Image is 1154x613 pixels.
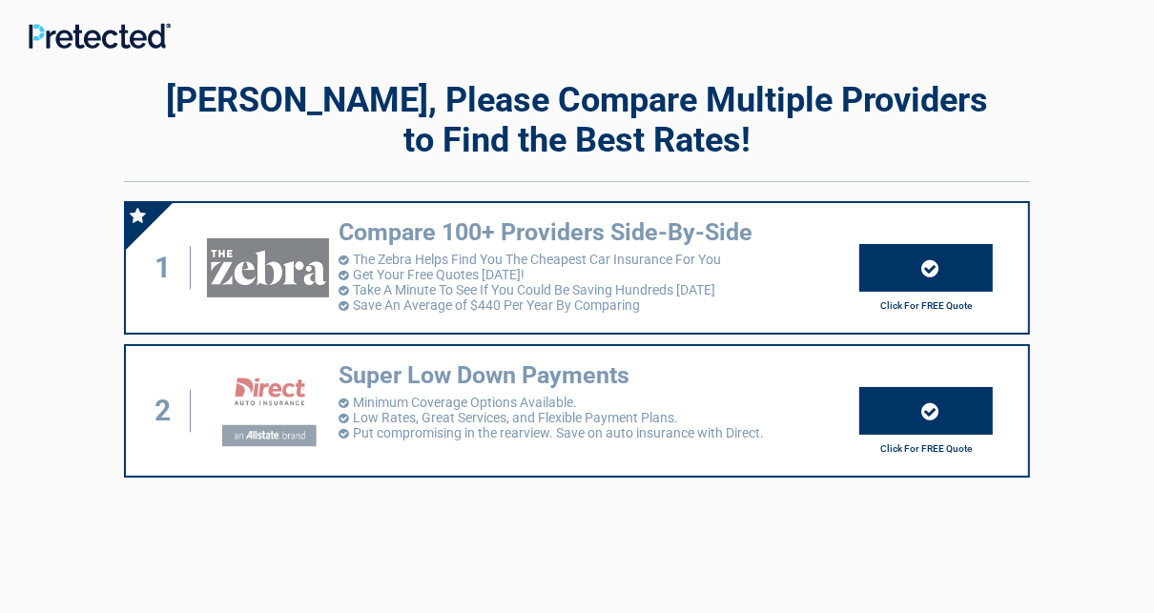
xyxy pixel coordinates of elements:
h2: Click For FREE Quote [859,443,993,454]
h3: Compare 100+ Providers Side-By-Side [339,217,859,249]
li: Take A Minute To See If You Could Be Saving Hundreds [DATE] [339,282,859,297]
li: Save An Average of $440 Per Year By Comparing [339,297,859,313]
div: 1 [145,247,191,290]
li: Get Your Free Quotes [DATE]! [339,267,859,282]
li: Minimum Coverage Options Available. [339,395,859,410]
img: thezebra's logo [207,238,329,297]
li: Put compromising in the rearview. Save on auto insurance with Direct. [339,425,859,440]
img: Main Logo [29,23,171,49]
h3: Super Low Down Payments [339,360,859,392]
li: The Zebra Helps Find You The Cheapest Car Insurance For You [339,252,859,267]
div: 2 [145,390,191,433]
li: Low Rates, Great Services, and Flexible Payment Plans. [339,410,859,425]
img: directauto's logo [207,363,329,458]
h2: Click For FREE Quote [859,300,993,311]
h2: [PERSON_NAME], Please Compare Multiple Providers to Find the Best Rates! [124,80,1030,160]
